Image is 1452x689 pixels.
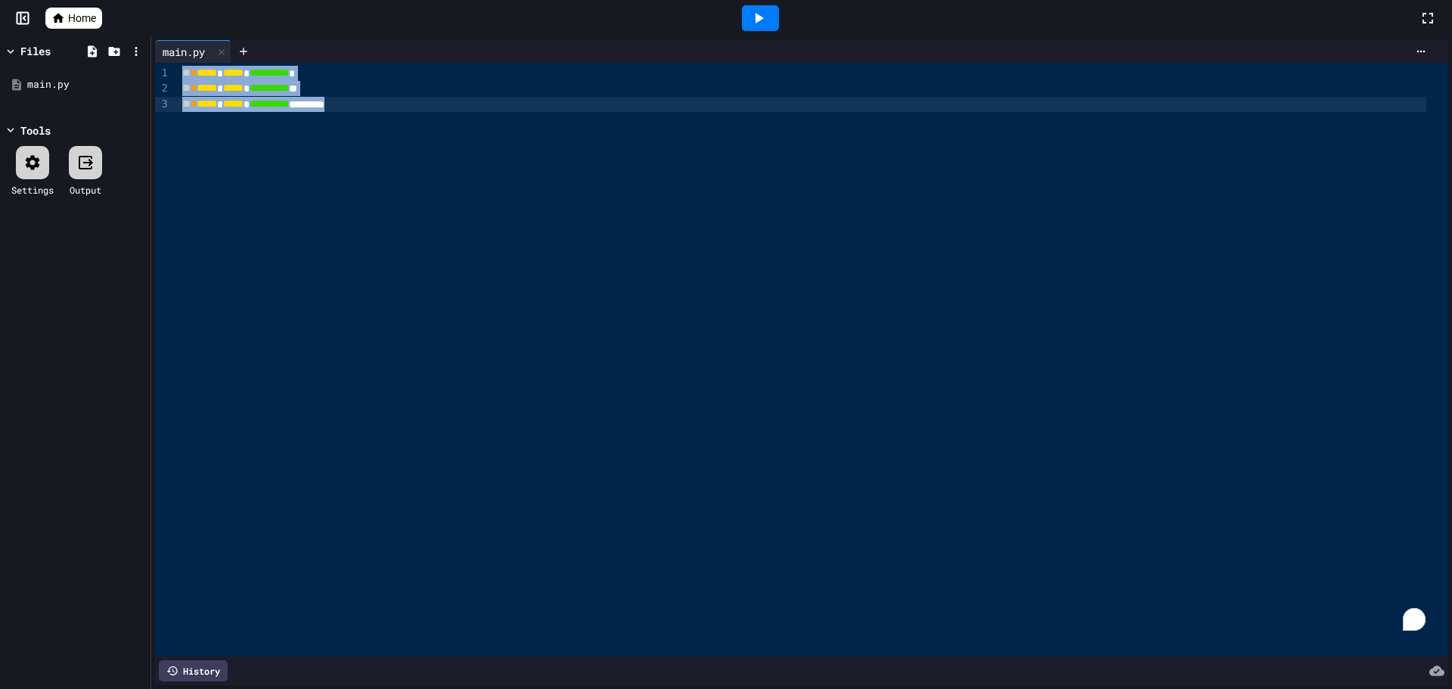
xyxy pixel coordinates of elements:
[45,8,102,29] a: Home
[159,660,228,681] div: History
[155,97,170,112] div: 3
[20,43,51,59] div: Files
[155,44,213,60] div: main.py
[11,183,54,197] div: Settings
[178,63,1448,656] div: To enrich screen reader interactions, please activate Accessibility in Grammarly extension settings
[20,123,51,138] div: Tools
[155,66,170,81] div: 1
[155,81,170,96] div: 2
[68,11,96,26] span: Home
[27,77,145,92] div: main.py
[155,40,231,63] div: main.py
[70,183,101,197] div: Output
